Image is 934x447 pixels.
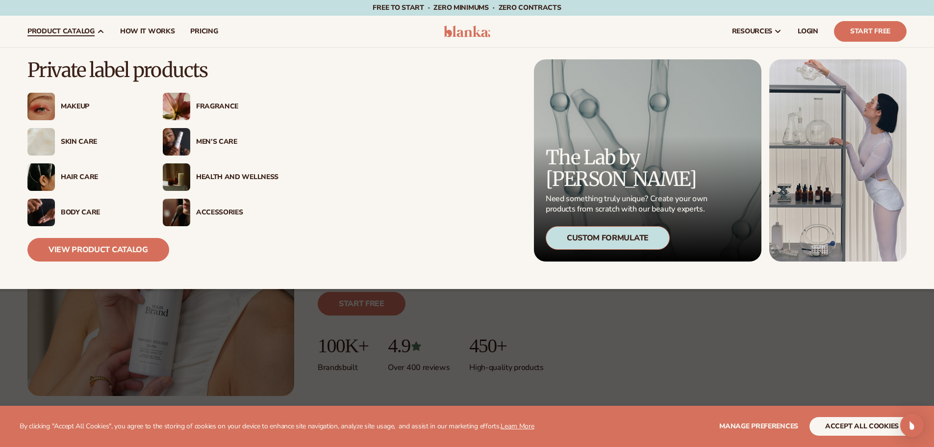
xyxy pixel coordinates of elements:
[27,93,143,120] a: Female with glitter eye makeup. Makeup
[61,173,143,182] div: Hair Care
[719,421,798,431] span: Manage preferences
[732,27,772,35] span: resources
[163,199,278,226] a: Female with makeup brush. Accessories
[61,209,143,217] div: Body Care
[163,163,278,191] a: Candles and incense on table. Health And Wellness
[501,421,534,431] a: Learn More
[163,128,190,156] img: Male holding moisturizer bottle.
[27,128,143,156] a: Cream moisturizer swatch. Skin Care
[724,16,790,47] a: resources
[61,138,143,146] div: Skin Care
[27,27,95,35] span: product catalog
[196,103,278,111] div: Fragrance
[27,163,143,191] a: Female hair pulled back with clips. Hair Care
[546,226,670,250] div: Custom Formulate
[196,209,278,217] div: Accessories
[27,199,55,226] img: Male hand applying moisturizer.
[163,128,278,156] a: Male holding moisturizer bottle. Men’s Care
[163,163,190,191] img: Candles and incense on table.
[182,16,226,47] a: pricing
[27,163,55,191] img: Female hair pulled back with clips.
[534,59,761,262] a: Microscopic product formula. The Lab by [PERSON_NAME] Need something truly unique? Create your ow...
[900,414,924,437] div: Open Intercom Messenger
[27,128,55,156] img: Cream moisturizer swatch.
[27,238,169,262] a: View Product Catalog
[196,138,278,146] div: Men’s Care
[373,3,561,12] span: Free to start · ZERO minimums · ZERO contracts
[769,59,907,262] img: Female in lab with equipment.
[27,93,55,120] img: Female with glitter eye makeup.
[834,21,907,42] a: Start Free
[546,194,710,214] p: Need something truly unique? Create your own products from scratch with our beauty experts.
[61,103,143,111] div: Makeup
[719,417,798,436] button: Manage preferences
[112,16,183,47] a: How It Works
[546,147,710,190] p: The Lab by [PERSON_NAME]
[20,16,112,47] a: product catalog
[163,93,190,120] img: Pink blooming flower.
[444,26,490,37] img: logo
[20,422,534,431] p: By clicking "Accept All Cookies", you agree to the storing of cookies on your device to enhance s...
[27,59,278,81] p: Private label products
[809,417,914,436] button: accept all cookies
[27,199,143,226] a: Male hand applying moisturizer. Body Care
[196,173,278,182] div: Health And Wellness
[120,27,175,35] span: How It Works
[798,27,818,35] span: LOGIN
[190,27,218,35] span: pricing
[163,199,190,226] img: Female with makeup brush.
[163,93,278,120] a: Pink blooming flower. Fragrance
[790,16,826,47] a: LOGIN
